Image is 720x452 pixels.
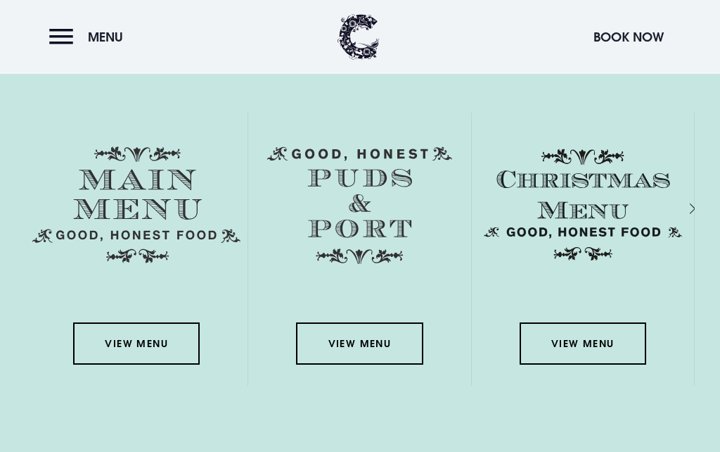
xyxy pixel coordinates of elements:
[520,322,646,365] a: View Menu
[671,198,684,218] div: Next slide
[49,22,130,52] button: Menu
[479,146,687,263] img: Christmas Menu SVG
[296,322,423,365] a: View Menu
[73,322,200,365] a: View Menu
[32,146,240,263] img: Menu main menu
[337,14,380,60] img: Clandeboye Lodge
[88,29,123,45] span: Menu
[267,146,452,265] img: Menu puds and port
[586,22,671,52] button: Book Now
